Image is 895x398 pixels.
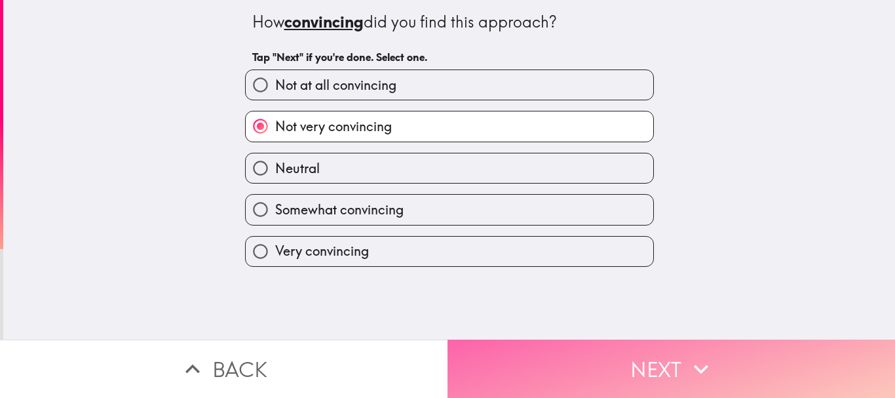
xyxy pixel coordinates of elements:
button: Not very convincing [246,111,653,141]
button: Very convincing [246,237,653,266]
span: Neutral [275,159,320,178]
button: Next [447,340,895,398]
button: Neutral [246,153,653,183]
span: Not very convincing [275,117,392,136]
span: Not at all convincing [275,76,396,94]
button: Not at all convincing [246,70,653,100]
div: How did you find this approach? [252,11,647,33]
span: Somewhat convincing [275,201,404,219]
u: convincing [284,12,364,31]
h6: Tap "Next" if you're done. Select one. [252,50,647,64]
button: Somewhat convincing [246,195,653,224]
span: Very convincing [275,242,369,260]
